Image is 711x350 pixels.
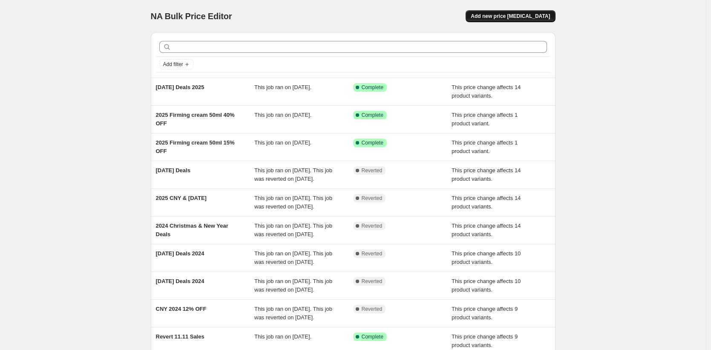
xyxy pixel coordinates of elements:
[452,333,518,348] span: This price change affects 9 product variants.
[254,84,311,90] span: This job ran on [DATE].
[362,195,383,202] span: Reverted
[254,250,332,265] span: This job ran on [DATE]. This job was reverted on [DATE].
[452,278,521,293] span: This price change affects 10 product variants.
[163,61,183,68] span: Add filter
[452,250,521,265] span: This price change affects 10 product variants.
[156,84,204,90] span: [DATE] Deals 2025
[471,13,550,20] span: Add new price [MEDICAL_DATA]
[156,139,235,154] span: 2025 Firming cream 50ml 15% OFF
[156,333,204,340] span: Revert 11.11 Sales
[452,306,518,321] span: This price change affects 9 product variants.
[452,139,518,154] span: This price change affects 1 product variant.
[362,223,383,229] span: Reverted
[362,139,383,146] span: Complete
[362,333,383,340] span: Complete
[156,278,204,284] span: [DATE] Deals 2024
[254,306,332,321] span: This job ran on [DATE]. This job was reverted on [DATE].
[362,112,383,119] span: Complete
[452,167,521,182] span: This price change affects 14 product variants.
[156,167,190,174] span: [DATE] Deals
[254,139,311,146] span: This job ran on [DATE].
[156,250,204,257] span: [DATE] Deals 2024
[362,250,383,257] span: Reverted
[159,59,193,69] button: Add filter
[452,223,521,237] span: This price change affects 14 product variants.
[452,195,521,210] span: This price change affects 14 product variants.
[452,84,521,99] span: This price change affects 14 product variants.
[156,223,228,237] span: 2024 Christmas & New Year Deals
[362,167,383,174] span: Reverted
[254,112,311,118] span: This job ran on [DATE].
[254,333,311,340] span: This job ran on [DATE].
[254,223,332,237] span: This job ran on [DATE]. This job was reverted on [DATE].
[156,306,207,312] span: CNY 2024 12% OFF
[362,278,383,285] span: Reverted
[254,278,332,293] span: This job ran on [DATE]. This job was reverted on [DATE].
[254,195,332,210] span: This job ran on [DATE]. This job was reverted on [DATE].
[156,112,235,127] span: 2025 Firming cream 50ml 40% OFF
[156,195,207,201] span: 2025 CNY & [DATE]
[151,12,232,21] span: NA Bulk Price Editor
[362,84,383,91] span: Complete
[452,112,518,127] span: This price change affects 1 product variant.
[254,167,332,182] span: This job ran on [DATE]. This job was reverted on [DATE].
[362,306,383,312] span: Reverted
[466,10,555,22] button: Add new price [MEDICAL_DATA]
